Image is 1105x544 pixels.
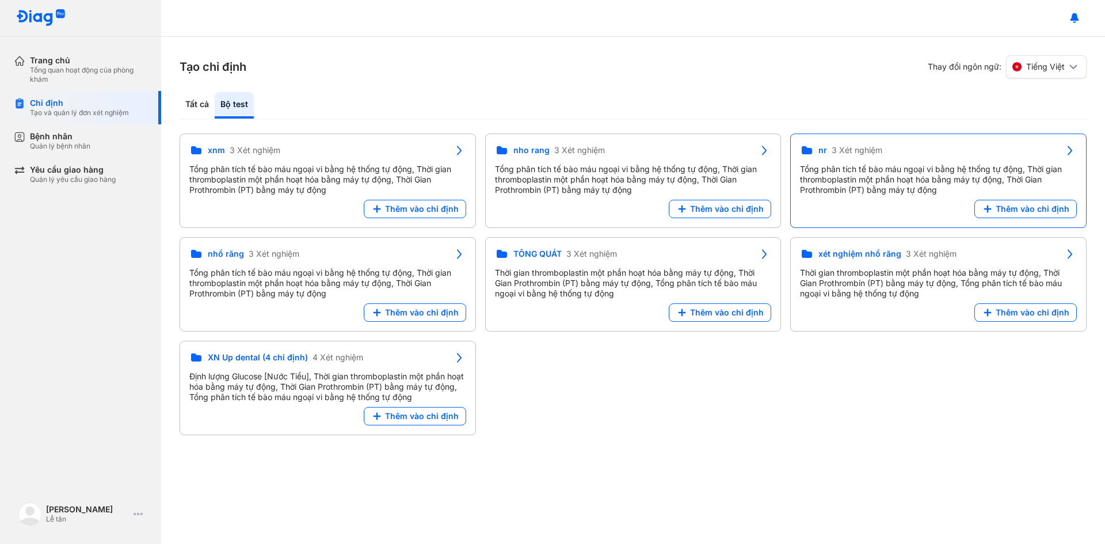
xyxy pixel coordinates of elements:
[566,249,617,259] span: 3 Xét nghiệm
[30,131,90,142] div: Bệnh nhân
[313,352,363,363] span: 4 Xét nghiệm
[208,352,308,363] span: XN Up dental (4 chỉ định)
[385,307,459,318] span: Thêm vào chỉ định
[208,145,225,155] span: xnm
[208,249,244,259] span: nhổ răng
[996,307,1069,318] span: Thêm vào chỉ định
[30,66,147,84] div: Tổng quan hoạt động của phòng khám
[800,164,1077,195] div: Tổng phân tích tế bào máu ngoại vi bằng hệ thống tự động, Thời gian thromboplastin một phần hoạt ...
[189,164,466,195] div: Tổng phân tích tế bào máu ngoại vi bằng hệ thống tự động, Thời gian thromboplastin một phần hoạt ...
[16,9,66,27] img: logo
[690,204,764,214] span: Thêm vào chỉ định
[906,249,957,259] span: 3 Xét nghiệm
[180,59,246,75] h3: Tạo chỉ định
[495,268,772,299] div: Thời gian thromboplastin một phần hoạt hóa bằng máy tự động, Thời Gian Prothrombin (PT) bằng máy ...
[230,145,280,155] span: 3 Xét nghiệm
[18,503,41,526] img: logo
[832,145,882,155] span: 3 Xét nghiệm
[30,142,90,151] div: Quản lý bệnh nhân
[974,200,1077,218] button: Thêm vào chỉ định
[513,249,562,259] span: TỔNG QUÁT
[30,175,116,184] div: Quản lý yêu cầu giao hàng
[46,504,129,515] div: [PERSON_NAME]
[495,164,772,195] div: Tổng phân tích tế bào máu ngoại vi bằng hệ thống tự động, Thời gian thromboplastin một phần hoạt ...
[189,371,466,402] div: Định lượng Glucose [Nước Tiểu], Thời gian thromboplastin một phần hoạt hóa bằng máy tự động, Thời...
[364,407,466,425] button: Thêm vào chỉ định
[249,249,299,259] span: 3 Xét nghiệm
[996,204,1069,214] span: Thêm vào chỉ định
[554,145,605,155] span: 3 Xét nghiệm
[690,307,764,318] span: Thêm vào chỉ định
[364,303,466,322] button: Thêm vào chỉ định
[818,145,827,155] span: nr
[30,165,116,175] div: Yêu cầu giao hàng
[669,200,771,218] button: Thêm vào chỉ định
[30,55,147,66] div: Trang chủ
[928,55,1087,78] div: Thay đổi ngôn ngữ:
[189,268,466,299] div: Tổng phân tích tế bào máu ngoại vi bằng hệ thống tự động, Thời gian thromboplastin một phần hoạt ...
[180,92,215,119] div: Tất cả
[30,108,129,117] div: Tạo và quản lý đơn xét nghiệm
[385,411,459,421] span: Thêm vào chỉ định
[974,303,1077,322] button: Thêm vào chỉ định
[364,200,466,218] button: Thêm vào chỉ định
[46,515,129,524] div: Lễ tân
[669,303,771,322] button: Thêm vào chỉ định
[30,98,129,108] div: Chỉ định
[800,268,1077,299] div: Thời gian thromboplastin một phần hoạt hóa bằng máy tự động, Thời Gian Prothrombin (PT) bằng máy ...
[385,204,459,214] span: Thêm vào chỉ định
[215,92,254,119] div: Bộ test
[513,145,550,155] span: nho rang
[818,249,901,259] span: xét nghiệm nhổ răng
